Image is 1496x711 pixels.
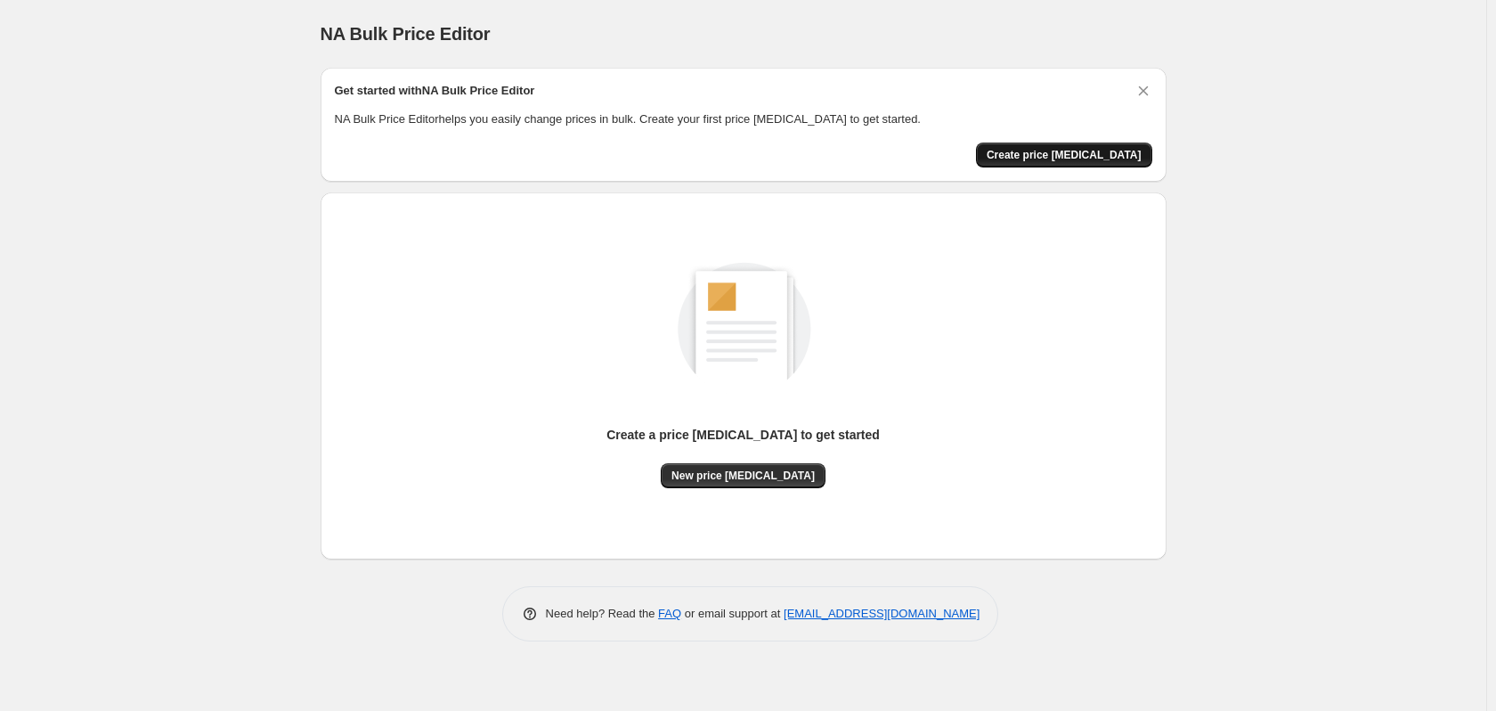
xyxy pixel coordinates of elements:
[335,110,1152,128] p: NA Bulk Price Editor helps you easily change prices in bulk. Create your first price [MEDICAL_DAT...
[335,82,535,100] h2: Get started with NA Bulk Price Editor
[321,24,491,44] span: NA Bulk Price Editor
[661,463,825,488] button: New price [MEDICAL_DATA]
[658,607,681,620] a: FAQ
[784,607,980,620] a: [EMAIL_ADDRESS][DOMAIN_NAME]
[606,426,880,444] p: Create a price [MEDICAL_DATA] to get started
[671,469,815,483] span: New price [MEDICAL_DATA]
[987,148,1142,162] span: Create price [MEDICAL_DATA]
[546,607,659,620] span: Need help? Read the
[976,143,1152,168] button: Create price change job
[1134,82,1152,100] button: Dismiss card
[681,607,784,620] span: or email support at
